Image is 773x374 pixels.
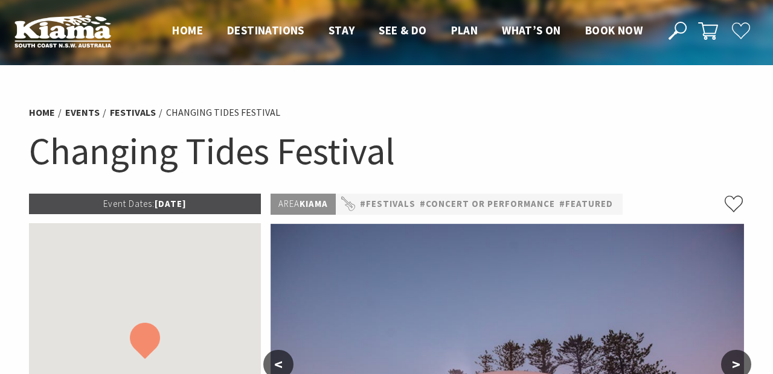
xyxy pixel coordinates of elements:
a: Festivals [110,106,156,119]
a: Events [65,106,100,119]
span: What’s On [502,23,561,37]
a: Home [29,106,55,119]
h1: Changing Tides Festival [29,127,744,176]
span: Stay [329,23,355,37]
span: Destinations [227,23,304,37]
span: Area [278,198,300,209]
span: Plan [451,23,478,37]
span: Event Dates: [103,198,155,209]
nav: Main Menu [160,21,655,41]
p: [DATE] [29,194,261,214]
a: #Festivals [360,197,415,212]
span: Home [172,23,203,37]
span: Book now [585,23,643,37]
a: #Concert or Performance [420,197,555,212]
li: Changing Tides Festival [166,105,280,121]
a: #Featured [559,197,613,212]
span: See & Do [379,23,426,37]
img: Kiama Logo [14,14,111,48]
p: Kiama [271,194,336,215]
